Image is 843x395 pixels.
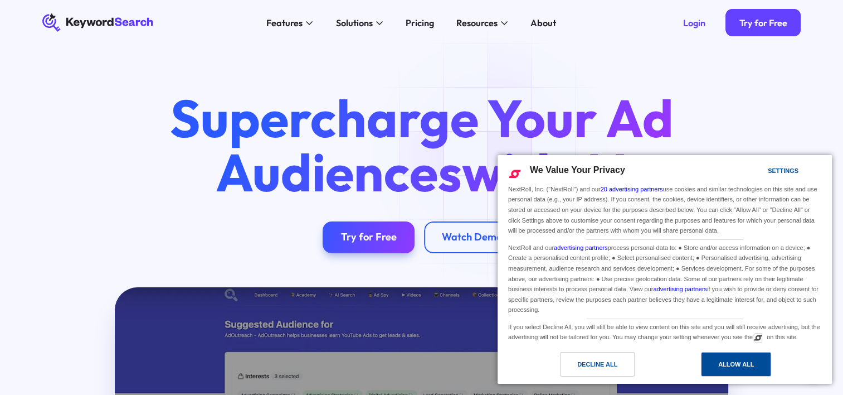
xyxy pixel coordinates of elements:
[406,16,434,30] div: Pricing
[456,16,498,30] div: Resources
[748,162,775,182] a: Settings
[506,183,823,237] div: NextRoll, Inc. ("NextRoll") and our use cookies and similar technologies on this site and use per...
[683,17,705,28] div: Login
[739,17,787,28] div: Try for Free
[442,231,502,244] div: Watch Demo
[554,244,608,251] a: advertising partners
[266,16,303,30] div: Features
[341,231,397,244] div: Try for Free
[524,13,563,32] a: About
[506,319,823,344] div: If you select Decline All, you will still be able to view content on this site and you will still...
[768,165,798,177] div: Settings
[149,91,694,199] h1: Supercharge Your Ad Audiences
[669,9,719,36] a: Login
[506,240,823,316] div: NextRoll and our process personal data to: ● Store and/or access information on a device; ● Creat...
[665,352,825,382] a: Allow All
[462,139,627,205] span: with AI
[653,286,707,292] a: advertising partners
[504,352,665,382] a: Decline All
[725,9,801,36] a: Try for Free
[323,221,415,253] a: Try for Free
[398,13,440,32] a: Pricing
[718,358,754,370] div: Allow All
[530,165,625,175] span: We Value Your Privacy
[335,16,372,30] div: Solutions
[530,16,556,30] div: About
[577,358,617,370] div: Decline All
[601,186,663,192] a: 20 advertising partners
